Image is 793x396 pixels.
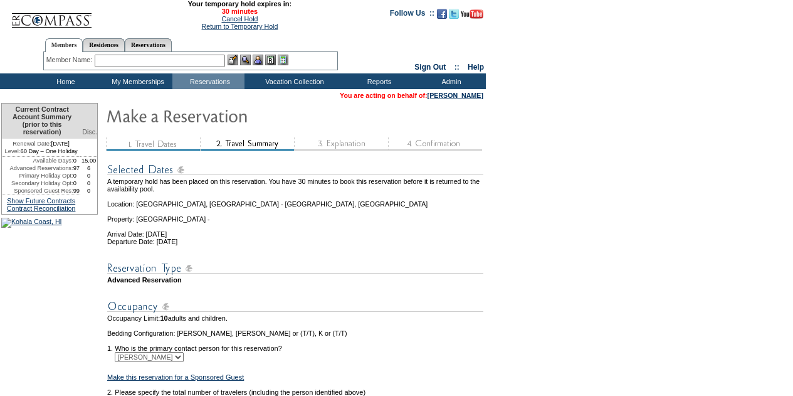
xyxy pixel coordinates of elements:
[107,238,483,245] td: Departure Date: [DATE]
[125,38,172,51] a: Reservations
[107,388,483,396] td: 2. Please specify the total number of travelers (including the person identified above)
[2,157,73,164] td: Available Days:
[294,137,388,151] img: step3_state1.gif
[449,13,459,20] a: Follow us on Twitter
[107,276,483,284] td: Advanced Reservation
[107,223,483,238] td: Arrival Date: [DATE]
[265,55,276,65] img: Reservations
[1,218,62,228] img: Kohala Coast, HI
[73,187,81,195] td: 99
[7,205,76,212] a: Contract Reconciliation
[80,172,97,179] td: 0
[2,179,73,187] td: Secondary Holiday Opt:
[106,137,200,151] img: step1_state3.gif
[45,38,83,52] a: Members
[107,314,483,322] td: Occupancy Limit: adults and children.
[80,187,97,195] td: 0
[461,13,483,20] a: Subscribe to our YouTube Channel
[107,299,483,314] img: subTtlOccupancy.gif
[428,92,483,99] a: [PERSON_NAME]
[100,73,172,89] td: My Memberships
[107,329,483,337] td: Bedding Configuration: [PERSON_NAME], [PERSON_NAME] or (T/T), K or (T/T)
[2,104,80,139] td: Current Contract Account Summary (prior to this reservation)
[83,38,125,51] a: Residences
[414,73,486,89] td: Admin
[160,314,167,322] span: 10
[200,137,294,151] img: step2_state2.gif
[253,55,263,65] img: Impersonate
[172,73,244,89] td: Reservations
[5,147,21,155] span: Level:
[73,179,81,187] td: 0
[73,172,81,179] td: 0
[468,63,484,72] a: Help
[107,162,483,178] img: subTtlSelectedDates.gif
[107,208,483,223] td: Property: [GEOGRAPHIC_DATA] -
[107,337,483,352] td: 1. Who is the primary contact person for this reservation?
[390,8,434,23] td: Follow Us ::
[278,55,288,65] img: b_calculator.gif
[107,373,244,381] a: Make this reservation for a Sponsored Guest
[107,260,483,276] img: subTtlResType.gif
[388,137,482,151] img: step4_state1.gif
[202,23,278,30] a: Return to Temporary Hold
[2,164,73,172] td: Advanced Reservations:
[2,172,73,179] td: Primary Holiday Opt:
[449,9,459,19] img: Follow us on Twitter
[2,187,73,195] td: Sponsored Guest Res:
[73,164,81,172] td: 97
[414,63,446,72] a: Sign Out
[437,9,447,19] img: Become our fan on Facebook
[454,63,460,72] span: ::
[244,73,342,89] td: Vacation Collection
[106,103,357,128] img: Make Reservation
[228,55,238,65] img: b_edit.gif
[11,3,92,28] img: Compass Home
[80,164,97,172] td: 6
[13,140,51,147] span: Renewal Date:
[80,179,97,187] td: 0
[2,147,80,157] td: 60 Day – One Holiday
[2,139,80,147] td: [DATE]
[107,178,483,193] td: A temporary hold has been placed on this reservation. You have 30 minutes to book this reservatio...
[340,92,483,99] span: You are acting on behalf of:
[80,157,97,164] td: 15.00
[73,157,81,164] td: 0
[221,15,258,23] a: Cancel Hold
[437,13,447,20] a: Become our fan on Facebook
[28,73,100,89] td: Home
[7,197,75,205] a: Show Future Contracts
[46,55,95,65] div: Member Name:
[107,193,483,208] td: Location: [GEOGRAPHIC_DATA], [GEOGRAPHIC_DATA] - [GEOGRAPHIC_DATA], [GEOGRAPHIC_DATA]
[342,73,414,89] td: Reports
[240,55,251,65] img: View
[461,9,483,19] img: Subscribe to our YouTube Channel
[98,8,381,15] span: 30 minutes
[82,128,97,136] span: Disc.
